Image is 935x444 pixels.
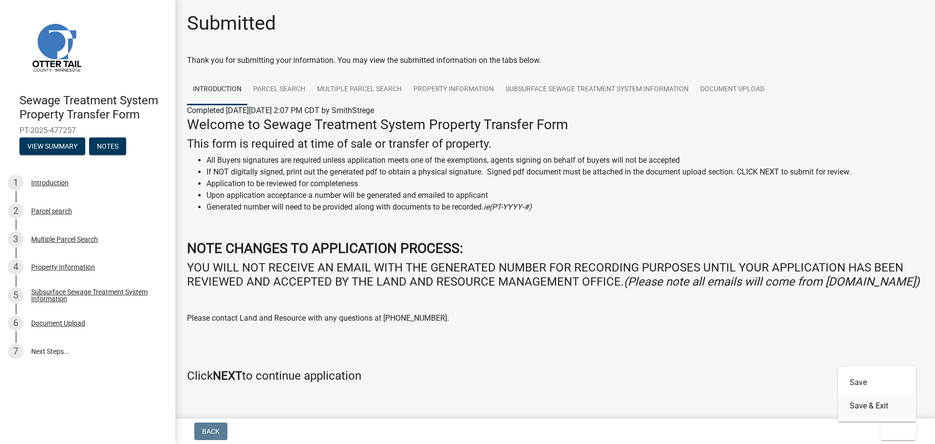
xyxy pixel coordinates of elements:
[247,74,311,105] a: Parcel search
[89,137,126,155] button: Notes
[206,166,923,178] li: If NOT digitally signed, print out the generated pdf to obtain a physical signature. Signed pdf d...
[19,137,85,155] button: View Summary
[888,427,902,435] span: Exit
[624,275,919,289] i: (Please note all emails will come from [DOMAIN_NAME])
[8,203,23,219] div: 2
[187,369,923,383] h4: Click to continue application
[8,232,23,247] div: 3
[187,55,923,66] div: Thank you for submitting your information. You may view the submitted information on the tabs below.
[187,74,247,105] a: Introduction
[187,261,923,289] h4: YOU WILL NOT RECEIVE AN EMAIL WITH THE GENERATED NUMBER FOR RECORDING PURPOSES UNTIL YOUR APPLICA...
[202,427,220,435] span: Back
[206,154,923,166] li: All Buyers signatures are required unless application meets one of the exemptions, agents signing...
[31,320,85,327] div: Document Upload
[31,179,69,186] div: Introduction
[19,126,156,135] span: PT-2025-477257
[187,137,923,151] h4: This form is required at time of sale or transfer of property.
[31,208,72,214] div: Parcel search
[19,143,85,151] wm-modal-confirm: Summary
[31,289,160,302] div: Subsurface Sewage Treatment System Information
[838,371,916,394] button: Save
[838,394,916,418] button: Save & Exit
[187,240,463,256] strong: NOTE CHANGES TO APPLICATION PROCESS:
[213,369,242,383] strong: NEXT
[8,315,23,331] div: 6
[187,12,276,35] h1: Submitted
[19,94,168,122] h4: Sewage Treatment System Property Transfer Form
[8,344,23,359] div: 7
[880,423,916,440] button: Exit
[500,74,694,105] a: Subsurface Sewage Treatment System Information
[206,201,923,213] li: Generated number will need to be provided along with documents to be recorded.
[19,10,93,83] img: Otter Tail County, Minnesota
[187,312,923,324] p: Please contact Land and Resource with any questions at [PHONE_NUMBER].
[408,74,500,105] a: Property Information
[838,367,916,422] div: Exit
[187,116,923,133] h3: Welcome to Sewage Treatment System Property Transfer Form
[31,264,95,270] div: Property Information
[206,190,923,201] li: Upon application acceptance a number will be generated and emailed to applicant
[8,288,23,303] div: 5
[194,423,227,440] button: Back
[206,178,923,190] li: Application to be reviewed for completeness
[31,236,98,243] div: Multiple Parcel Search
[484,202,532,212] i: ie(PT-YYYY-#)
[89,143,126,151] wm-modal-confirm: Notes
[694,74,770,105] a: Document Upload
[8,259,23,275] div: 4
[187,106,374,115] span: Completed [DATE][DATE] 2:07 PM CDT by SmithStrege
[311,74,408,105] a: Multiple Parcel Search
[8,175,23,191] div: 1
